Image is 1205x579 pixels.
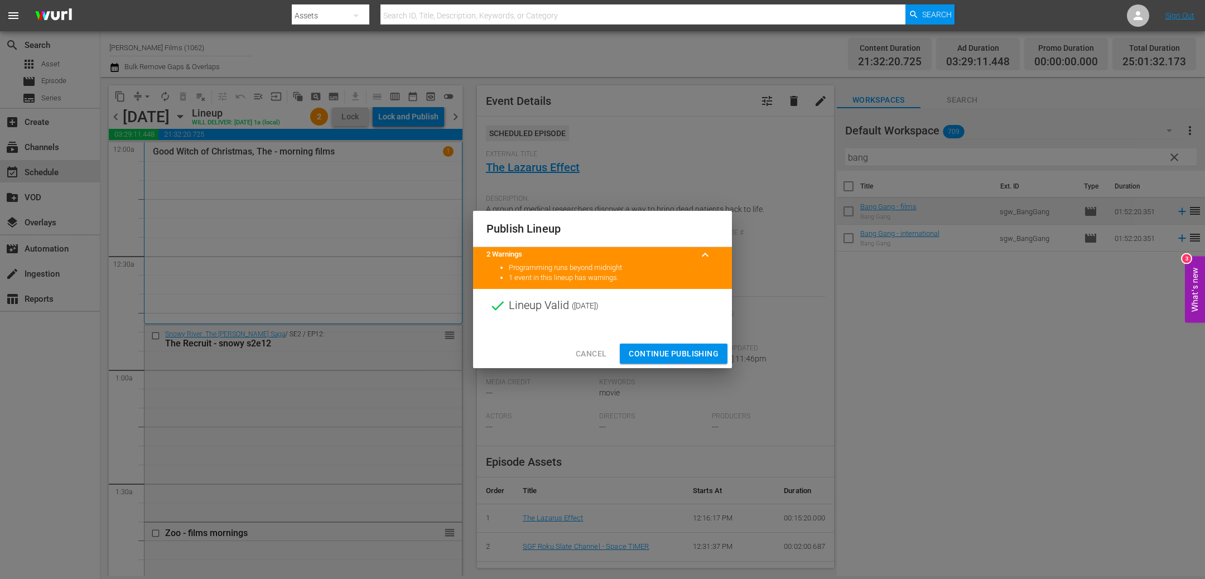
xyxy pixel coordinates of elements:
[567,344,615,364] button: Cancel
[509,263,719,273] li: Programming runs beyond midnight
[1185,257,1205,323] button: Open Feedback Widget
[27,3,80,29] img: ans4CAIJ8jUAAAAAAAAAAAAAAAAAAAAAAAAgQb4GAAAAAAAAAAAAAAAAAAAAAAAAJMjXAAAAAAAAAAAAAAAAAAAAAAAAgAT5G...
[620,344,727,364] button: Continue Publishing
[7,9,20,22] span: menu
[692,242,719,268] button: keyboard_arrow_up
[1165,11,1194,20] a: Sign Out
[922,4,952,25] span: Search
[509,273,719,283] li: 1 event in this lineup has warnings.
[572,297,599,314] span: ( [DATE] )
[473,289,732,322] div: Lineup Valid
[698,248,712,262] span: keyboard_arrow_up
[629,347,719,361] span: Continue Publishing
[486,220,719,238] h2: Publish Lineup
[1182,254,1191,263] div: 3
[576,347,606,361] span: Cancel
[486,249,692,260] title: 2 Warnings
